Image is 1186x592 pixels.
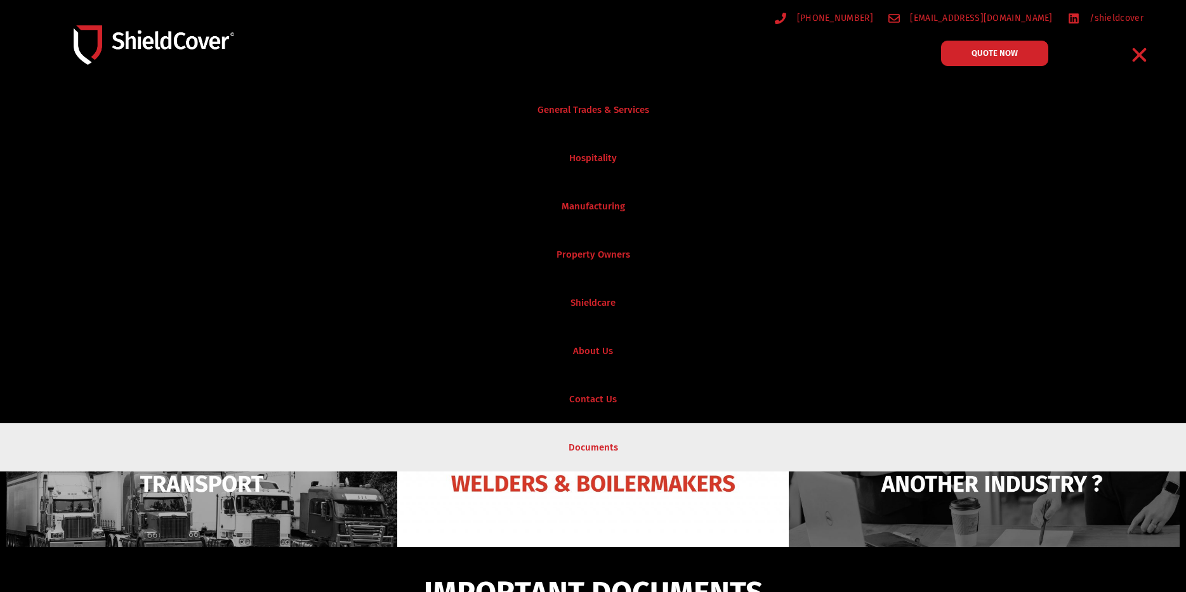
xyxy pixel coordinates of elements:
img: Shield-Cover-Underwriting-Australia-logo-full [74,25,234,65]
span: QUOTE NOW [972,49,1018,57]
a: /shieldcover [1068,10,1143,26]
a: [EMAIL_ADDRESS][DOMAIN_NAME] [888,10,1053,26]
span: [PHONE_NUMBER] [794,10,873,26]
a: [PHONE_NUMBER] [775,10,873,26]
a: QUOTE NOW [941,41,1048,66]
span: /shieldcover [1086,10,1143,26]
span: [EMAIL_ADDRESS][DOMAIN_NAME] [907,10,1052,26]
div: Menu Toggle [1124,40,1154,70]
iframe: LiveChat chat widget [937,139,1186,592]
